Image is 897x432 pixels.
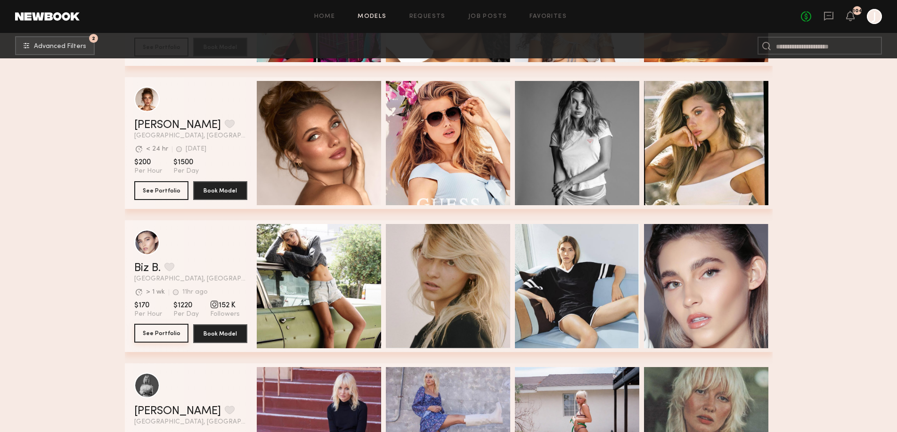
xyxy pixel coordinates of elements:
[146,146,168,152] div: < 24 hr
[193,324,247,343] button: Book Model
[173,310,199,319] span: Per Day
[146,289,165,296] div: > 1 wk
[186,146,206,152] div: [DATE]
[210,301,240,310] span: 152 K
[193,181,247,200] button: Book Model
[134,181,188,200] button: See Portfolio
[134,310,162,319] span: Per Hour
[182,289,208,296] div: 11hr ago
[210,310,240,319] span: Followers
[134,419,247,425] span: [GEOGRAPHIC_DATA], [GEOGRAPHIC_DATA]
[134,158,162,167] span: $200
[853,8,862,14] div: 104
[134,120,221,131] a: [PERSON_NAME]
[173,158,199,167] span: $1500
[34,43,86,50] span: Advanced Filters
[134,276,247,282] span: [GEOGRAPHIC_DATA], [GEOGRAPHIC_DATA]
[134,406,221,417] a: [PERSON_NAME]
[134,301,162,310] span: $170
[134,324,188,343] button: See Portfolio
[134,263,161,274] a: Biz B.
[173,301,199,310] span: $1220
[867,9,882,24] a: J
[92,36,95,40] span: 2
[173,167,199,176] span: Per Day
[134,133,247,139] span: [GEOGRAPHIC_DATA], [GEOGRAPHIC_DATA]
[358,14,386,20] a: Models
[134,167,162,176] span: Per Hour
[15,36,95,55] button: 2Advanced Filters
[468,14,507,20] a: Job Posts
[314,14,335,20] a: Home
[409,14,446,20] a: Requests
[530,14,567,20] a: Favorites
